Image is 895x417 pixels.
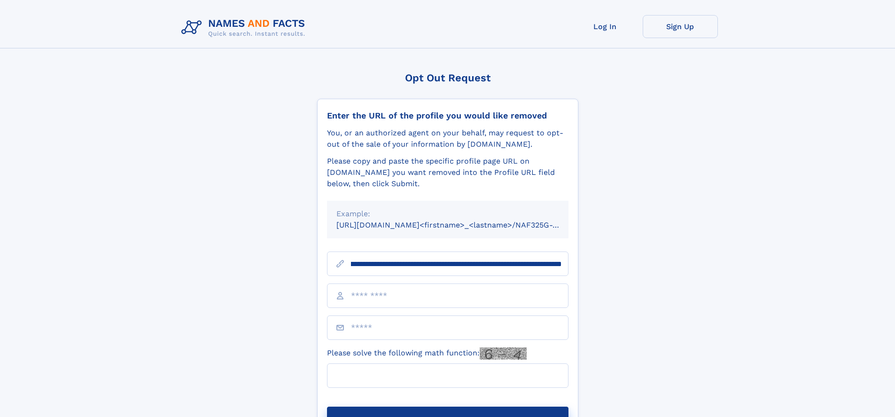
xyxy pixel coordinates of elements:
[178,15,313,40] img: Logo Names and Facts
[336,208,559,220] div: Example:
[568,15,643,38] a: Log In
[327,127,568,150] div: You, or an authorized agent on your behalf, may request to opt-out of the sale of your informatio...
[336,220,586,229] small: [URL][DOMAIN_NAME]<firstname>_<lastname>/NAF325G-xxxxxxxx
[327,156,568,189] div: Please copy and paste the specific profile page URL on [DOMAIN_NAME] you want removed into the Pr...
[643,15,718,38] a: Sign Up
[327,110,568,121] div: Enter the URL of the profile you would like removed
[317,72,578,84] div: Opt Out Request
[327,347,527,360] label: Please solve the following math function:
